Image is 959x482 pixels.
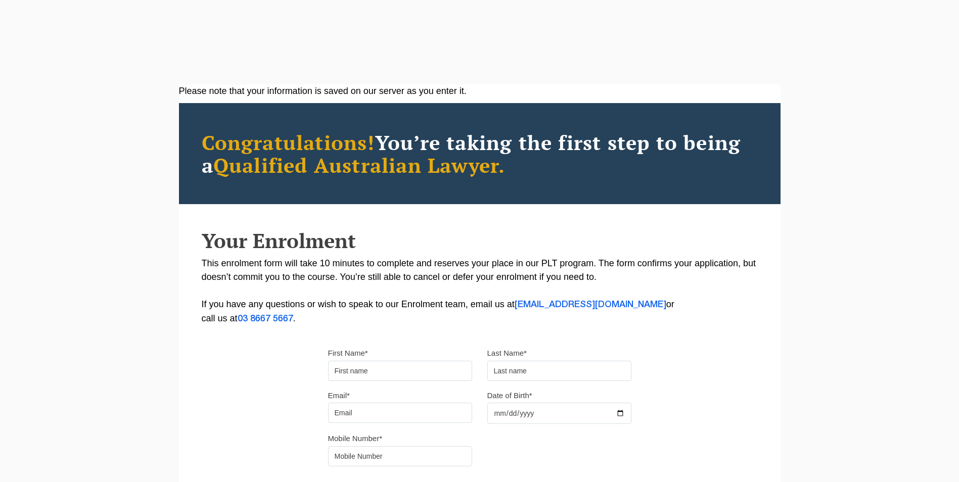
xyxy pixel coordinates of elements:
input: Last name [487,361,631,381]
div: Please note that your information is saved on our server as you enter it. [179,84,781,98]
input: First name [328,361,472,381]
label: Date of Birth* [487,391,532,401]
label: Mobile Number* [328,433,383,444]
span: Congratulations! [202,129,375,156]
p: This enrolment form will take 10 minutes to complete and reserves your place in our PLT program. ... [202,257,758,326]
label: Email* [328,391,350,401]
span: Qualified Australian Lawyer. [213,152,506,178]
a: [EMAIL_ADDRESS][DOMAIN_NAME] [515,301,666,309]
input: Mobile Number [328,446,472,466]
h2: Your Enrolment [202,229,758,252]
label: Last Name* [487,348,527,358]
input: Email [328,403,472,423]
label: First Name* [328,348,368,358]
h2: You’re taking the first step to being a [202,131,758,176]
a: 03 8667 5667 [238,315,293,323]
